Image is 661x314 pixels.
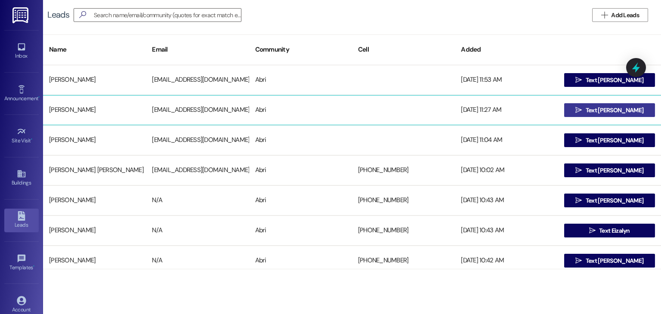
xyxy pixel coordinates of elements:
button: Text [PERSON_NAME] [564,73,655,87]
div: [DATE] 10:43 AM [455,192,558,209]
button: Text [PERSON_NAME] [564,254,655,268]
div: [DATE] 10:02 AM [455,162,558,179]
div: [DATE] 11:53 AM [455,71,558,89]
i:  [575,107,582,114]
div: Abri [249,222,352,239]
i:  [575,197,582,204]
div: Email [146,39,249,60]
div: [PERSON_NAME] [43,71,146,89]
div: N/A [146,222,249,239]
div: [PERSON_NAME] [43,252,146,269]
span: • [31,136,32,142]
div: [PHONE_NUMBER] [352,252,455,269]
div: Leads [47,10,69,19]
div: Cell [352,39,455,60]
div: Abri [249,252,352,269]
i:  [601,12,608,18]
div: [PHONE_NUMBER] [352,222,455,239]
div: Abri [249,162,352,179]
div: [DATE] 10:42 AM [455,252,558,269]
i:  [575,257,582,264]
div: [DATE] 11:27 AM [455,102,558,119]
div: [PERSON_NAME] [PERSON_NAME] [43,162,146,179]
img: ResiDesk Logo [12,7,30,23]
div: [EMAIL_ADDRESS][DOMAIN_NAME] [146,162,249,179]
div: Abri [249,132,352,149]
span: Text [PERSON_NAME] [586,166,643,175]
i:  [575,77,582,83]
a: Buildings [4,166,39,190]
div: N/A [146,252,249,269]
span: Text [PERSON_NAME] [586,256,643,265]
span: Add Leads [611,11,639,20]
button: Add Leads [592,8,648,22]
div: [PHONE_NUMBER] [352,162,455,179]
a: Templates • [4,251,39,274]
div: [DATE] 10:43 AM [455,222,558,239]
span: Text [PERSON_NAME] [586,76,643,85]
span: Text [PERSON_NAME] [586,196,643,205]
i:  [589,227,596,234]
i:  [575,137,582,144]
div: [DATE] 11:04 AM [455,132,558,149]
span: Text Eizalyn [599,226,630,235]
div: [PERSON_NAME] [43,102,146,119]
input: Search name/email/community (quotes for exact match e.g. "John Smith") [94,9,241,21]
span: Text [PERSON_NAME] [586,136,643,145]
div: N/A [146,192,249,209]
div: Added [455,39,558,60]
a: Site Visit • [4,124,39,148]
a: Leads [4,209,39,232]
button: Text [PERSON_NAME] [564,103,655,117]
i:  [76,10,90,19]
div: [PERSON_NAME] [43,192,146,209]
div: Community [249,39,352,60]
button: Text [PERSON_NAME] [564,133,655,147]
div: Name [43,39,146,60]
div: [PERSON_NAME] [43,222,146,239]
div: [EMAIL_ADDRESS][DOMAIN_NAME] [146,71,249,89]
button: Text Eizalyn [564,224,655,237]
div: [EMAIL_ADDRESS][DOMAIN_NAME] [146,102,249,119]
div: [EMAIL_ADDRESS][DOMAIN_NAME] [146,132,249,149]
span: • [33,263,34,269]
div: Abri [249,102,352,119]
a: Inbox [4,40,39,63]
div: Abri [249,71,352,89]
div: [PERSON_NAME] [43,132,146,149]
button: Text [PERSON_NAME] [564,194,655,207]
span: Text [PERSON_NAME] [586,106,643,115]
span: • [38,94,40,100]
div: Abri [249,192,352,209]
div: [PHONE_NUMBER] [352,192,455,209]
button: Text [PERSON_NAME] [564,163,655,177]
i:  [575,167,582,174]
